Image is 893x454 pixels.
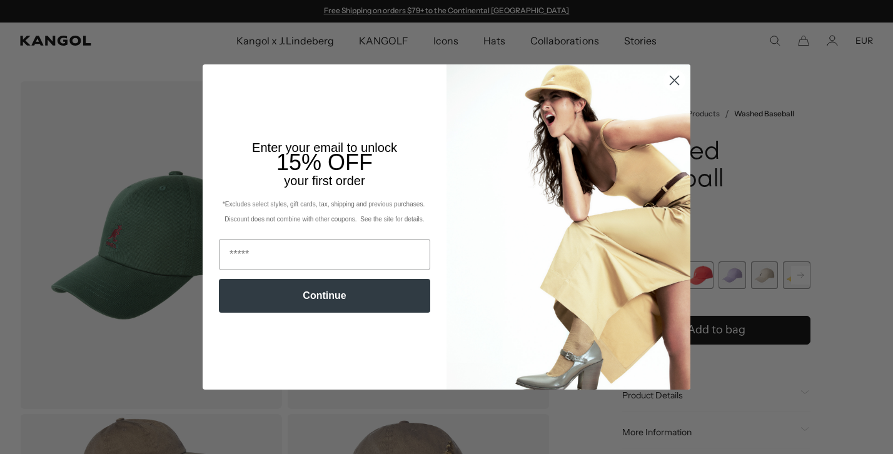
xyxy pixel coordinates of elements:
button: Continue [219,279,430,313]
button: Close dialog [663,69,685,91]
span: *Excludes select styles, gift cards, tax, shipping and previous purchases. Discount does not comb... [223,201,426,223]
img: 93be19ad-e773-4382-80b9-c9d740c9197f.jpeg [446,64,690,390]
span: 15% OFF [276,149,373,175]
input: Email [219,239,430,270]
span: your first order [284,174,365,188]
span: Enter your email to unlock [252,141,397,154]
